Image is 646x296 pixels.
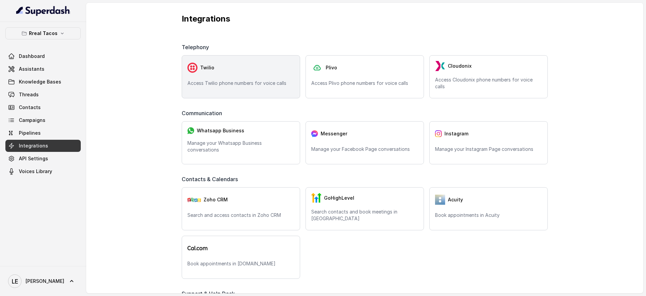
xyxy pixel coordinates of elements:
[321,130,347,137] span: Messenger
[326,64,337,71] span: Plivo
[5,153,81,165] a: API Settings
[182,13,548,24] p: Integrations
[5,140,81,152] a: Integrations
[19,53,45,60] span: Dashboard
[19,91,39,98] span: Threads
[19,155,48,162] span: API Settings
[5,272,81,291] a: [PERSON_NAME]
[444,130,468,137] span: Instagram
[5,50,81,62] a: Dashboard
[5,165,81,177] a: Voices Library
[5,76,81,88] a: Knowledge Bases
[19,142,48,149] span: Integrations
[187,197,201,202] img: zohoCRM.b78897e9cd59d39d120b21c64f7c2b3a.svg
[182,109,225,117] span: Communication
[204,196,228,203] span: Zoho CRM
[19,78,61,85] span: Knowledge Bases
[12,278,18,285] text: LE
[5,114,81,126] a: Campaigns
[5,101,81,113] a: Contacts
[5,63,81,75] a: Assistants
[197,127,244,134] span: Whatsapp Business
[435,212,542,219] p: Book appointments in Acuity
[29,29,58,37] p: Rreal Tacos
[435,130,442,137] img: instagram.04eb0078a085f83fc525.png
[311,80,418,87] p: Access Plivo phone numbers for voice calls
[19,130,41,136] span: Pipelines
[200,64,214,71] span: Twilio
[448,196,463,203] span: Acuity
[311,146,418,153] p: Manage your Facebook Page conversations
[311,63,323,73] img: plivo.d3d850b57a745af99832d897a96997ac.svg
[187,246,208,250] img: logo.svg
[187,80,294,87] p: Access Twilio phone numbers for voice calls
[435,76,542,90] p: Access Cloudonix phone numbers for voice calls
[182,43,212,51] span: Telephony
[19,104,41,111] span: Contacts
[187,212,294,219] p: Search and access contacts in Zoho CRM
[5,27,81,39] button: Rreal Tacos
[187,127,194,134] img: whatsapp.f50b2aaae0bd8934e9105e63dc750668.svg
[311,193,321,203] img: GHL.59f7fa3143240424d279.png
[5,127,81,139] a: Pipelines
[435,146,542,153] p: Manage your Instagram Page conversations
[311,130,318,137] img: messenger.2e14a0163066c29f9ca216c7989aa592.svg
[182,175,241,183] span: Contacts & Calendars
[324,195,354,201] span: GoHighLevel
[26,278,64,285] span: [PERSON_NAME]
[19,66,44,72] span: Assistants
[16,5,70,16] img: light.svg
[187,140,294,153] p: Manage your Whatsapp Business conversations
[435,195,445,205] img: 5vvjV8cQY1AVHSZc2N7qU9QabzYIM+zpgiA0bbq9KFoni1IQNE8dHPp0leJjYW31UJeOyZnSBUO77gdMaNhFCgpjLZzFnVhVC...
[435,61,445,71] img: LzEnlUgADIwsuYwsTIxNLkxQDEyBEgDTDZAMjs1Qgy9jUyMTMxBzEB8uASKBKLgDqFxF08kI1lQAAAABJRU5ErkJggg==
[187,260,294,267] p: Book appointments in [DOMAIN_NAME]
[19,117,45,124] span: Campaigns
[448,63,472,69] span: Cloudonix
[311,208,418,222] p: Search contacts and book meetings in [GEOGRAPHIC_DATA]
[19,168,52,175] span: Voices Library
[5,89,81,101] a: Threads
[187,63,198,73] img: twilio.7c09a4f4c219fa09ad352260b0a8157b.svg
